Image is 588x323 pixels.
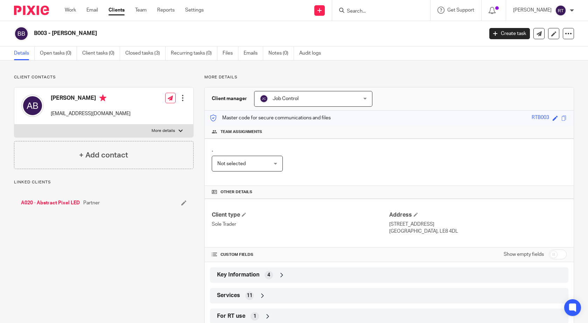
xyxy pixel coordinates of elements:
[389,221,567,228] p: [STREET_ADDRESS]
[447,8,474,13] span: Get Support
[14,26,29,41] img: svg%3E
[135,7,147,14] a: Team
[79,150,128,161] h4: + Add contact
[513,7,552,14] p: [PERSON_NAME]
[51,94,131,103] h4: [PERSON_NAME]
[489,28,530,39] a: Create task
[185,7,204,14] a: Settings
[204,75,574,80] p: More details
[555,5,566,16] img: svg%3E
[389,228,567,235] p: [GEOGRAPHIC_DATA], LE8 4DL
[21,94,44,117] img: svg%3E
[14,180,194,185] p: Linked clients
[504,251,544,258] label: Show empty fields
[217,161,246,166] span: Not selected
[212,147,213,153] span: .
[273,96,299,101] span: Job Control
[14,75,194,80] p: Client contacts
[244,47,263,60] a: Emails
[220,189,252,195] span: Other details
[212,95,247,102] h3: Client manager
[21,199,80,206] a: A020 - Abstract Pixel LED
[34,30,390,37] h2: B003 - [PERSON_NAME]
[83,199,100,206] span: Partner
[82,47,120,60] a: Client tasks (0)
[51,110,131,117] p: [EMAIL_ADDRESS][DOMAIN_NAME]
[217,271,259,279] span: Key Information
[346,8,409,15] input: Search
[40,47,77,60] a: Open tasks (0)
[99,94,106,101] i: Primary
[299,47,326,60] a: Audit logs
[14,6,49,15] img: Pixie
[389,211,567,219] h4: Address
[217,292,240,299] span: Services
[220,129,262,135] span: Team assignments
[260,94,268,103] img: svg%3E
[253,313,256,320] span: 1
[125,47,166,60] a: Closed tasks (3)
[223,47,238,60] a: Files
[108,7,125,14] a: Clients
[532,114,549,122] div: RTB003
[247,292,252,299] span: 11
[212,211,389,219] h4: Client type
[212,252,389,258] h4: CUSTOM FIELDS
[152,128,175,134] p: More details
[157,7,175,14] a: Reports
[14,47,35,60] a: Details
[267,272,270,279] span: 4
[65,7,76,14] a: Work
[268,47,294,60] a: Notes (0)
[217,313,245,320] span: For RT use
[210,114,331,121] p: Master code for secure communications and files
[171,47,217,60] a: Recurring tasks (0)
[212,221,389,228] p: Sole Trader
[86,7,98,14] a: Email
